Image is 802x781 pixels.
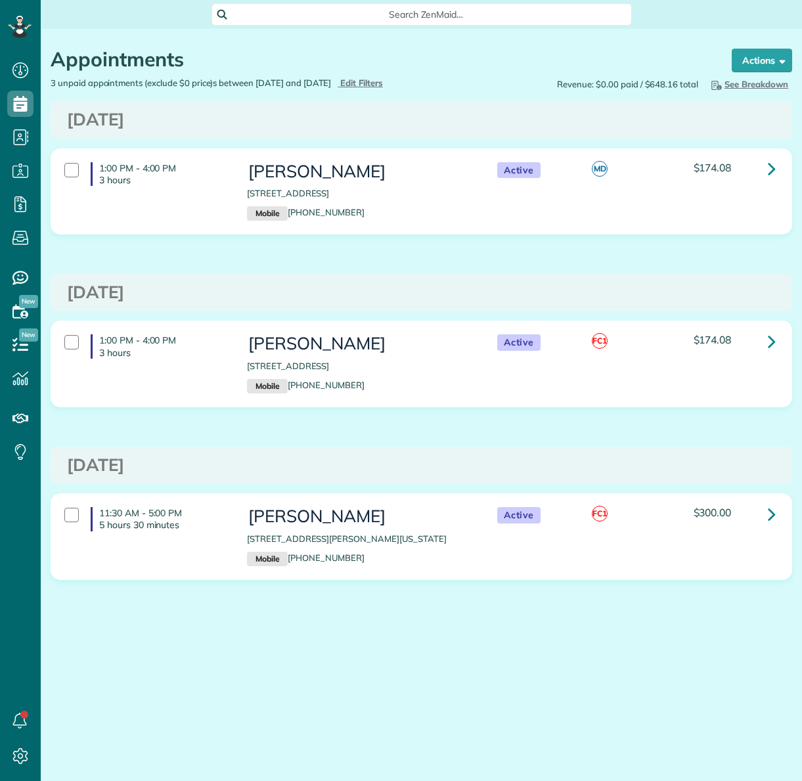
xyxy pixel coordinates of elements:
p: 5 hours 30 minutes [99,519,227,531]
span: MD [592,161,608,177]
span: See Breakdown [709,79,788,89]
span: New [19,295,38,308]
h3: [DATE] [67,456,776,475]
p: 3 hours [99,347,227,359]
h1: Appointments [51,49,707,70]
h4: 11:30 AM - 5:00 PM [91,507,227,531]
a: Mobile[PHONE_NUMBER] [247,207,365,217]
p: [STREET_ADDRESS][PERSON_NAME][US_STATE] [247,533,471,545]
span: FC1 [592,333,608,349]
h4: 1:00 PM - 4:00 PM [91,162,227,186]
h3: [DATE] [67,110,776,129]
a: Mobile[PHONE_NUMBER] [247,552,365,563]
span: New [19,328,38,342]
button: Actions [732,49,792,72]
h3: [DATE] [67,283,776,302]
small: Mobile [247,552,288,566]
a: Mobile[PHONE_NUMBER] [247,380,365,390]
span: Revenue: $0.00 paid / $648.16 total [557,78,698,91]
h4: 1:00 PM - 4:00 PM [91,334,227,358]
span: Active [497,507,541,524]
span: Edit Filters [340,78,383,88]
h3: [PERSON_NAME] [247,162,471,181]
small: Mobile [247,206,288,221]
span: $300.00 [694,506,732,519]
h3: [PERSON_NAME] [247,507,471,526]
span: $174.08 [694,161,732,174]
p: [STREET_ADDRESS] [247,360,471,372]
span: Active [497,162,541,179]
button: See Breakdown [705,77,792,91]
p: [STREET_ADDRESS] [247,187,471,200]
small: Mobile [247,379,288,393]
p: 3 hours [99,174,227,186]
span: FC1 [592,506,608,522]
div: 3 unpaid appointments (exclude $0 price)s between [DATE] and [DATE] [41,77,422,89]
a: Edit Filters [338,78,383,88]
h3: [PERSON_NAME] [247,334,471,353]
span: $174.08 [694,333,732,346]
span: Active [497,334,541,351]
